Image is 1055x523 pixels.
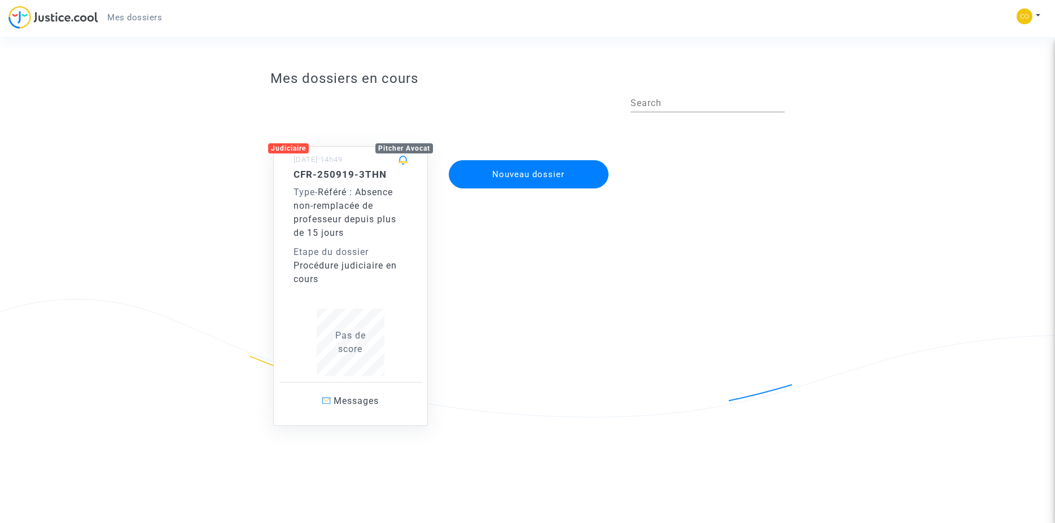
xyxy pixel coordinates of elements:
button: Nouveau dossier [449,160,609,188]
div: Pitcher Avocat [375,143,433,153]
h5: CFR-250919-3THN [294,169,408,180]
h3: Mes dossiers en cours [270,71,785,87]
div: Judiciaire [268,143,309,153]
div: Etape du dossier [294,245,408,259]
span: - [294,187,318,197]
span: Mes dossiers [107,12,162,23]
span: Pas de score [335,330,366,354]
a: Messages [279,382,422,420]
span: Référé : Absence non-remplacée de professeur depuis plus de 15 jours [294,187,396,238]
small: [DATE] 14h49 [294,155,343,164]
a: Mes dossiers [98,9,171,26]
a: JudiciairePitcher Avocat[DATE] 14h49CFR-250919-3THNType-Référé : Absence non-remplacée de profess... [262,124,439,426]
span: Type [294,187,315,197]
span: Messages [334,395,379,406]
div: Procédure judiciaire en cours [294,259,408,286]
img: jc-logo.svg [8,6,98,29]
a: Nouveau dossier [448,153,610,164]
img: 57ba54958c9aa15153024ef95138e6cb [1017,8,1032,24]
